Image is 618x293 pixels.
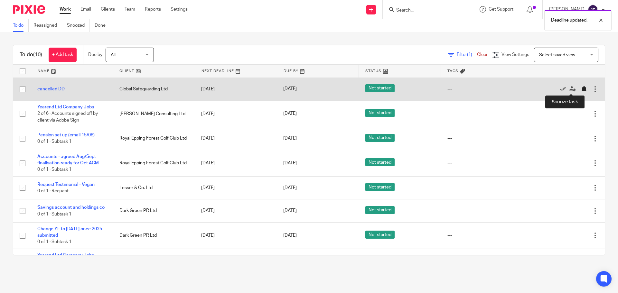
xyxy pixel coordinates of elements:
a: Request Testimonial - Vegan [37,182,95,187]
p: Deadline updated. [551,17,587,23]
h1: To do [20,51,42,58]
span: [DATE] [283,233,297,238]
span: Not started [365,109,395,117]
a: Savings account and holdings co [37,205,105,210]
span: Not started [365,134,395,142]
span: [DATE] [283,209,297,213]
span: Tags [447,69,458,73]
a: Change YE to [DATE] once 2025 submitted [37,227,102,238]
td: Dark Green PR Ltd [113,222,195,249]
td: Royal Epping Forest Golf Club Ltd [113,127,195,150]
span: [DATE] [283,136,297,141]
a: Clients [101,6,115,13]
span: View Settings [501,52,529,57]
a: Done [95,19,110,32]
div: --- [447,111,517,117]
img: svg%3E [588,5,598,15]
a: + Add task [49,48,77,62]
span: [DATE] [283,186,297,190]
span: [DATE] [283,87,297,91]
div: --- [447,86,517,92]
div: --- [447,135,517,142]
div: --- [447,160,517,166]
td: [DATE] [195,249,277,275]
a: Yearend Ltd Company Jobs [37,105,94,109]
td: [DATE] [195,199,277,222]
img: Pixie [13,5,45,14]
a: Accounts - agreed Aug/Sept finalisation ready for Oct AGM [37,154,99,165]
a: Yearend Ltd Company Jobs [37,253,94,258]
span: (10) [33,52,42,57]
span: 0 of 1 · Subtask 1 [37,168,71,172]
a: Reports [145,6,161,13]
a: Work [60,6,71,13]
span: All [111,53,116,57]
a: cancelled DD [37,87,65,91]
a: Mark as done [560,86,569,92]
td: [DATE] [195,100,277,127]
td: Global Safeguarding Ltd [113,78,195,100]
span: Select saved view [539,53,575,57]
td: [DATE] [195,78,277,100]
p: Due by [88,51,102,58]
td: [PERSON_NAME] Consulting Ltd [113,100,195,127]
td: [DATE] [195,177,277,199]
span: Not started [365,84,395,92]
td: [DATE] [195,150,277,176]
td: Dark Green PR Ltd [113,199,195,222]
a: Team [125,6,135,13]
span: 2 of 6 · Accounts signed off by client via Adobe Sign [37,112,98,123]
span: 0 of 1 · Request [37,189,69,193]
a: Snoozed [67,19,90,32]
span: Not started [365,206,395,214]
a: Reassigned [33,19,62,32]
td: Lesser & Co. Ltd [113,177,195,199]
span: Not started [365,231,395,239]
span: 0 of 1 · Subtask 1 [37,140,71,144]
a: To do [13,19,29,32]
span: 0 of 1 · Subtask 1 [37,240,71,244]
span: [DATE] [283,161,297,165]
div: --- [447,207,517,214]
div: --- [447,232,517,239]
span: 0 of 1 · Subtask 1 [37,212,71,216]
td: [DATE] [195,127,277,150]
span: Not started [365,158,395,166]
a: Email [80,6,91,13]
td: DEVELITY LTD [113,249,195,275]
span: (1) [467,52,472,57]
td: [DATE] [195,222,277,249]
a: Settings [171,6,188,13]
a: Clear [477,52,488,57]
span: Filter [457,52,477,57]
span: Not started [365,183,395,191]
span: [DATE] [283,112,297,116]
a: Pension set up (email 15/08) [37,133,95,137]
td: Royal Epping Forest Golf Club Ltd [113,150,195,176]
div: --- [447,185,517,191]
